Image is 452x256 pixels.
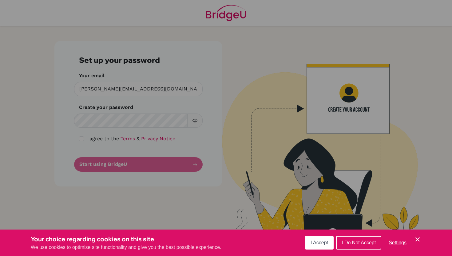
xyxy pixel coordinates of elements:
[389,240,406,245] span: Settings
[384,237,411,249] button: Settings
[31,244,221,251] p: We use cookies to optimise site functionality and give you the best possible experience.
[342,240,376,245] span: I Do Not Accept
[311,240,328,245] span: I Accept
[336,236,381,250] button: I Do Not Accept
[414,236,421,243] button: Save and close
[31,234,221,244] h3: Your choice regarding cookies on this site
[305,236,334,250] button: I Accept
